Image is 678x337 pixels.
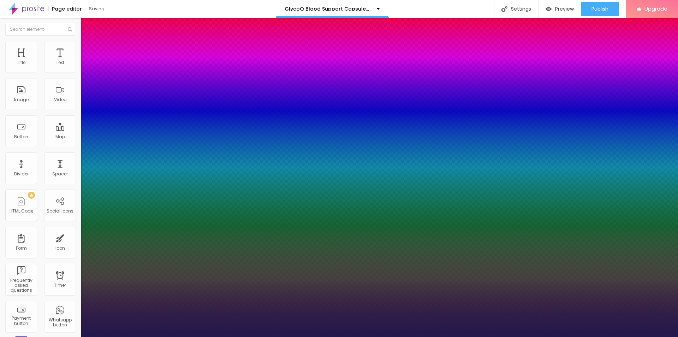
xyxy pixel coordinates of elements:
[68,27,72,31] img: Icone
[591,6,608,12] span: Publish
[5,23,76,36] input: Search element
[89,7,170,11] div: Saving...
[55,134,65,139] div: Map
[539,2,581,16] button: Preview
[581,2,619,16] button: Publish
[14,97,29,102] div: Image
[644,6,667,12] span: Upgrade
[285,6,371,11] p: GlycoQ Blood Support Capsules [GEOGRAPHIC_DATA]
[48,6,82,11] div: Page editor
[56,60,64,65] div: Text
[54,97,66,102] div: Video
[47,209,73,214] div: Social Icons
[14,172,29,176] div: Divider
[17,60,25,65] div: Title
[546,6,552,12] img: view-1.svg
[555,6,574,12] span: Preview
[7,316,35,326] div: Payment button
[501,6,507,12] img: Icone
[46,318,74,328] div: Whatsapp button
[52,172,68,176] div: Spacer
[16,246,27,251] div: Form
[10,209,33,214] div: HTML Code
[54,283,66,288] div: Timer
[14,134,28,139] div: Button
[55,246,65,251] div: Icon
[7,278,35,293] div: Frequently asked questions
